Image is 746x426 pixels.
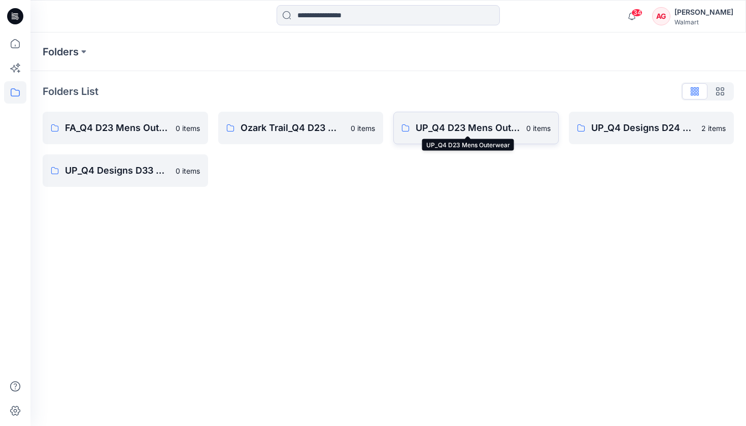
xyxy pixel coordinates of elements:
[176,166,200,176] p: 0 items
[351,123,375,134] p: 0 items
[393,112,559,144] a: UP_Q4 D23 Mens Outerwear0 items
[674,6,733,18] div: [PERSON_NAME]
[43,45,79,59] a: Folders
[241,121,345,135] p: Ozark Trail_Q4 D23 Men's Outdoor
[65,163,169,178] p: UP_Q4 Designs D33 Girls Outerwear
[569,112,734,144] a: UP_Q4 Designs D24 Boys Outerwear2 items
[631,9,642,17] span: 34
[652,7,670,25] div: AG
[526,123,551,134] p: 0 items
[176,123,200,134] p: 0 items
[701,123,726,134] p: 2 items
[416,121,520,135] p: UP_Q4 D23 Mens Outerwear
[218,112,384,144] a: Ozark Trail_Q4 D23 Men's Outdoor0 items
[674,18,733,26] div: Walmart
[43,112,208,144] a: FA_Q4 D23 Mens Outerwear0 items
[65,121,169,135] p: FA_Q4 D23 Mens Outerwear
[43,154,208,187] a: UP_Q4 Designs D33 Girls Outerwear0 items
[591,121,696,135] p: UP_Q4 Designs D24 Boys Outerwear
[43,84,98,99] p: Folders List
